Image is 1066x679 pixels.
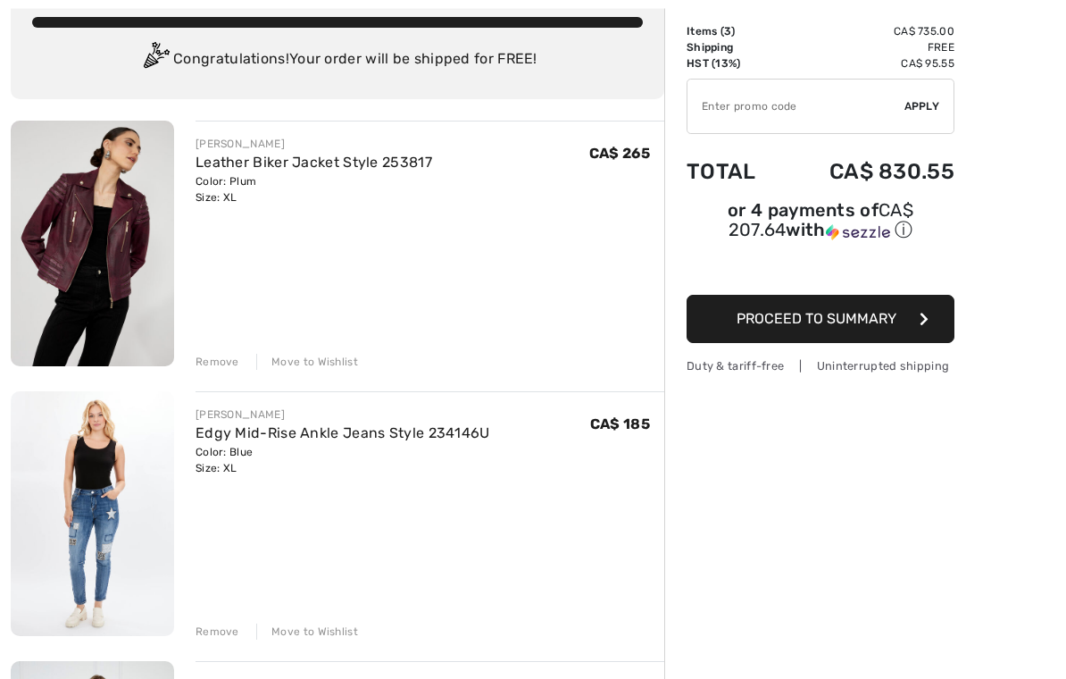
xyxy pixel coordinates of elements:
[687,249,954,289] iframe: PayPal-paypal
[256,625,358,641] div: Move to Wishlist
[196,355,239,371] div: Remove
[32,43,643,79] div: Congratulations! Your order will be shipped for FREE!
[687,203,954,243] div: or 4 payments of with
[687,80,904,134] input: Promo code
[729,200,913,241] span: CA$ 207.64
[687,24,782,40] td: Items ( )
[687,358,954,375] div: Duty & tariff-free | Uninterrupted shipping
[687,142,782,203] td: Total
[782,56,954,72] td: CA$ 95.55
[196,445,490,477] div: Color: Blue Size: XL
[196,407,490,423] div: [PERSON_NAME]
[687,203,954,249] div: or 4 payments ofCA$ 207.64withSezzle Click to learn more about Sezzle
[590,416,650,433] span: CA$ 185
[589,146,650,163] span: CA$ 265
[826,225,890,241] img: Sezzle
[737,311,896,328] span: Proceed to Summary
[904,99,940,115] span: Apply
[11,122,174,367] img: Leather Biker Jacket Style 253817
[782,40,954,56] td: Free
[256,355,358,371] div: Move to Wishlist
[196,425,490,442] a: Edgy Mid-Rise Ankle Jeans Style 234146U
[687,40,782,56] td: Shipping
[196,137,432,153] div: [PERSON_NAME]
[724,26,731,38] span: 3
[11,392,174,638] img: Edgy Mid-Rise Ankle Jeans Style 234146U
[196,174,432,206] div: Color: Plum Size: XL
[687,56,782,72] td: HST (13%)
[782,24,954,40] td: CA$ 735.00
[196,625,239,641] div: Remove
[137,43,173,79] img: Congratulation2.svg
[782,142,954,203] td: CA$ 830.55
[687,296,954,344] button: Proceed to Summary
[196,155,432,172] a: Leather Biker Jacket Style 253817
